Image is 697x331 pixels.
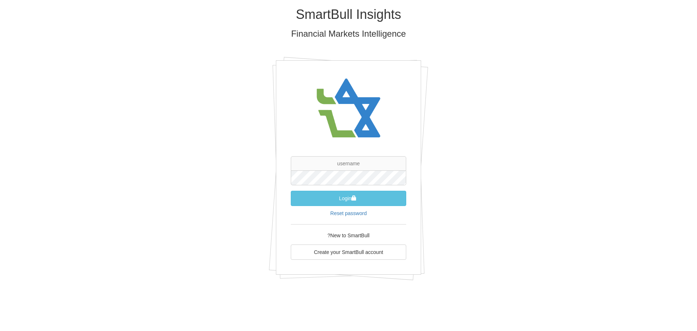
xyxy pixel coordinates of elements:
span: New to SmartBull? [327,233,370,238]
input: username [291,156,406,171]
h3: Financial Markets Intelligence [136,29,561,39]
img: avatar [312,72,385,145]
a: Reset password [330,210,367,216]
a: Create your SmartBull account [291,245,406,260]
button: Login [291,191,406,206]
h1: SmartBull Insights [136,7,561,22]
